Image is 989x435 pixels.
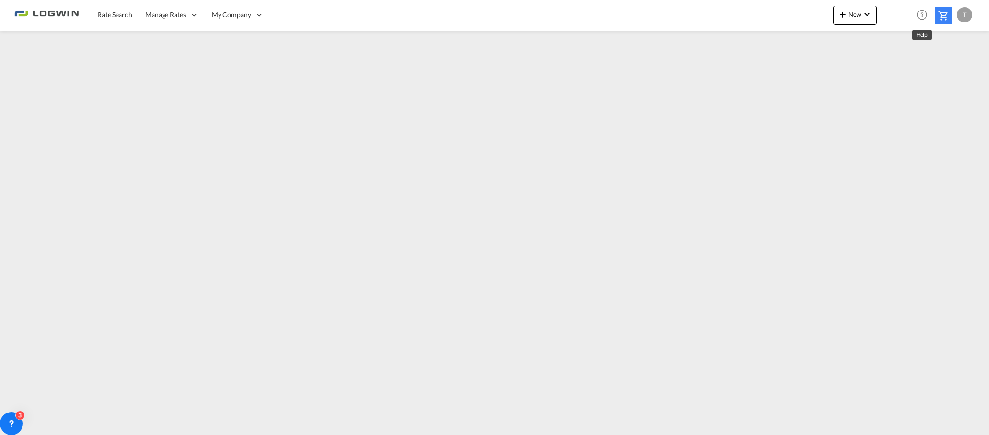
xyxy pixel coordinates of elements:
span: My Company [212,10,251,20]
div: Help [914,7,935,24]
md-tooltip: Help [912,30,932,40]
span: Help [914,7,930,23]
span: Rate Search [98,11,132,19]
button: icon-plus 400-fgNewicon-chevron-down [833,6,877,25]
span: Manage Rates [145,10,186,20]
div: T [957,7,972,22]
img: 2761ae10d95411efa20a1f5e0282d2d7.png [14,4,79,26]
md-icon: icon-plus 400-fg [837,9,848,20]
md-icon: icon-chevron-down [861,9,873,20]
span: New [837,11,873,18]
